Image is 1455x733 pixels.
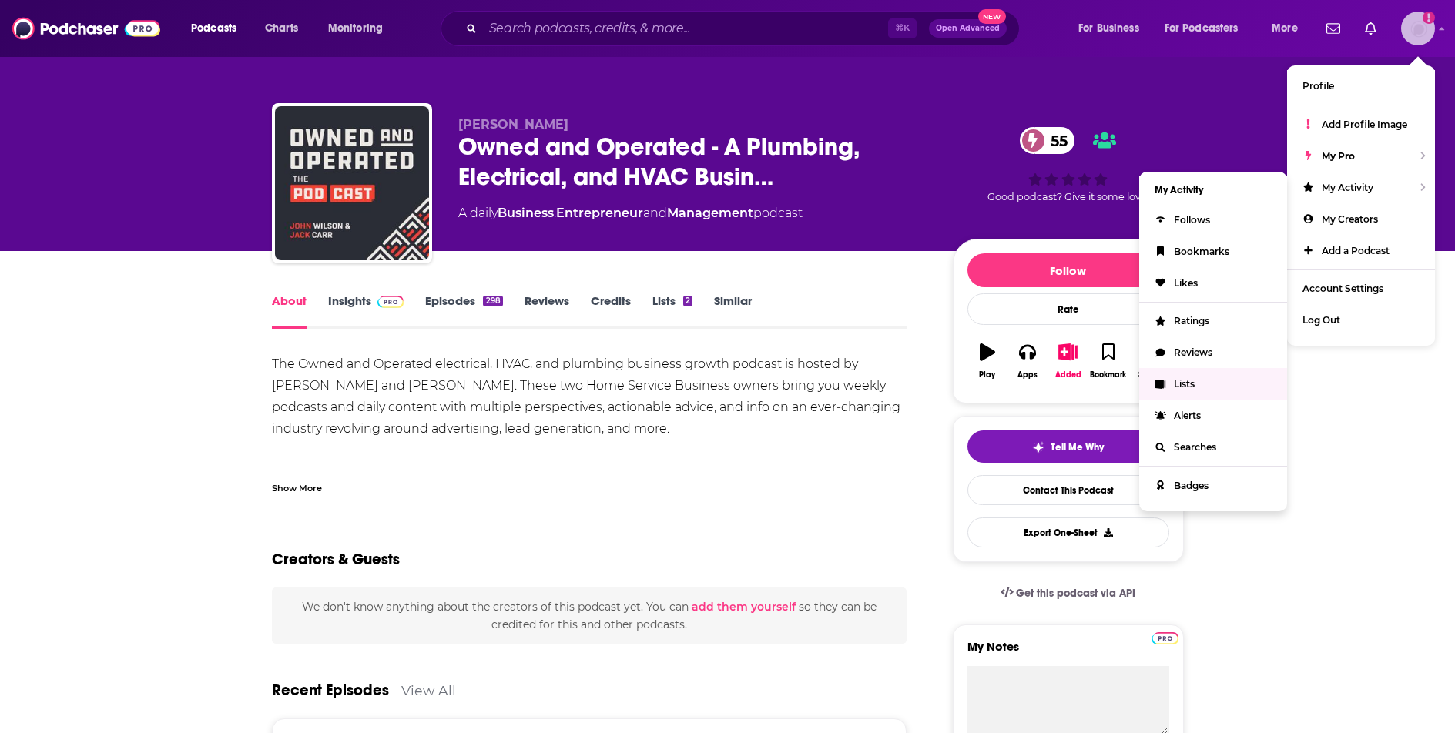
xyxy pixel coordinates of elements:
[967,293,1169,325] div: Rate
[1035,127,1075,154] span: 55
[1152,630,1178,644] a: Pro website
[1302,283,1383,294] span: Account Settings
[987,191,1149,202] span: Good podcast? Give it some love!
[377,296,404,308] img: Podchaser Pro
[483,16,888,41] input: Search podcasts, credits, & more...
[302,600,877,631] span: We don't know anything about the creators of this podcast yet . You can so they can be credited f...
[967,333,1007,389] button: Play
[1322,213,1378,225] span: My Creators
[1287,235,1435,266] a: Add a Podcast
[1322,119,1407,130] span: Add Profile Image
[1020,127,1075,154] a: 55
[1401,12,1435,45] img: User Profile
[714,293,752,329] a: Similar
[498,206,554,220] a: Business
[967,517,1169,547] button: Export One-Sheet
[1287,203,1435,235] a: My Creators
[1287,70,1435,102] a: Profile
[1016,587,1135,600] span: Get this podcast via API
[888,18,917,38] span: ⌘ K
[1359,15,1383,42] a: Show notifications dropdown
[1017,370,1038,380] div: Apps
[12,14,160,43] img: Podchaser - Follow, Share and Rate Podcasts
[265,18,298,39] span: Charts
[458,204,803,223] div: A daily podcast
[683,296,692,306] div: 2
[328,293,404,329] a: InsightsPodchaser Pro
[1302,80,1334,92] span: Profile
[1128,333,1168,389] button: Share
[1401,12,1435,45] button: Show profile menu
[317,16,403,41] button: open menu
[1088,333,1128,389] button: Bookmark
[1152,632,1178,644] img: Podchaser Pro
[1272,18,1298,39] span: More
[652,293,692,329] a: Lists2
[929,19,1007,38] button: Open AdvancedNew
[1322,182,1373,193] span: My Activity
[525,293,569,329] a: Reviews
[1068,16,1158,41] button: open menu
[967,475,1169,505] a: Contact This Podcast
[1261,16,1317,41] button: open menu
[272,293,307,329] a: About
[692,601,796,613] button: add them yourself
[1090,370,1126,380] div: Bookmark
[272,550,400,569] h2: Creators & Guests
[1322,150,1355,162] span: My Pro
[1155,16,1261,41] button: open menu
[275,106,429,260] img: Owned and Operated - A Plumbing, Electrical, and HVAC Business Growth Podcast
[667,206,753,220] a: Management
[1287,65,1435,346] ul: Show profile menu
[1322,245,1390,256] span: Add a Podcast
[643,206,667,220] span: and
[1302,314,1340,326] span: Log Out
[967,430,1169,463] button: tell me why sparkleTell Me Why
[936,25,1000,32] span: Open Advanced
[979,370,995,380] div: Play
[1165,18,1239,39] span: For Podcasters
[1048,333,1088,389] button: Added
[967,253,1169,287] button: Follow
[1032,441,1044,454] img: tell me why sparkle
[272,681,389,700] a: Recent Episodes
[1051,441,1104,454] span: Tell Me Why
[401,682,456,698] a: View All
[191,18,236,39] span: Podcasts
[1138,370,1159,380] div: Share
[180,16,256,41] button: open menu
[255,16,307,41] a: Charts
[967,639,1169,666] label: My Notes
[953,117,1184,213] div: 55Good podcast? Give it some love!
[425,293,502,329] a: Episodes298
[591,293,631,329] a: Credits
[455,11,1034,46] div: Search podcasts, credits, & more...
[1007,333,1048,389] button: Apps
[1287,109,1435,140] a: Add Profile Image
[483,296,502,306] div: 298
[1423,12,1435,24] svg: Add a profile image
[1401,12,1435,45] span: Logged in as AlyssaScarpaci
[328,18,383,39] span: Monitoring
[458,117,568,132] span: [PERSON_NAME]
[1320,15,1346,42] a: Show notifications dropdown
[1055,370,1081,380] div: Added
[554,206,556,220] span: ,
[1287,273,1435,304] a: Account Settings
[556,206,643,220] a: Entrepreneur
[978,9,1006,24] span: New
[1078,18,1139,39] span: For Business
[988,574,1148,612] a: Get this podcast via API
[272,353,907,569] div: The Owned and Operated electrical, HVAC, and plumbing business growth podcast is hosted by [PERSO...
